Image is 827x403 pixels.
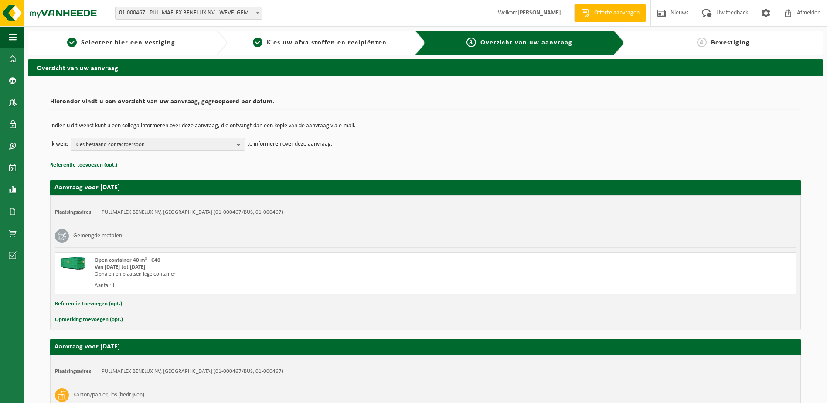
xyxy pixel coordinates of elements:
[95,264,145,270] strong: Van [DATE] tot [DATE]
[54,343,120,350] strong: Aanvraag voor [DATE]
[81,39,175,46] span: Selecteer hier een vestiging
[247,138,333,151] p: te informeren over deze aanvraag.
[71,138,245,151] button: Kies bestaand contactpersoon
[28,59,823,76] h2: Overzicht van uw aanvraag
[55,314,123,325] button: Opmerking toevoegen (opt.)
[95,282,460,289] div: Aantal: 1
[574,4,646,22] a: Offerte aanvragen
[116,7,262,19] span: 01-000467 - PULLMAFLEX BENELUX NV - WEVELGEM
[50,123,801,129] p: Indien u dit wenst kunt u een collega informeren over deze aanvraag, die ontvangt dan een kopie v...
[50,98,801,110] h2: Hieronder vindt u een overzicht van uw aanvraag, gegroepeerd per datum.
[54,184,120,191] strong: Aanvraag voor [DATE]
[55,209,93,215] strong: Plaatsingsadres:
[480,39,572,46] span: Overzicht van uw aanvraag
[55,298,122,310] button: Referentie toevoegen (opt.)
[592,9,642,17] span: Offerte aanvragen
[231,38,408,48] a: 2Kies uw afvalstoffen en recipiënten
[55,369,93,374] strong: Plaatsingsadres:
[67,38,77,47] span: 1
[697,38,707,47] span: 4
[466,38,476,47] span: 3
[95,271,460,278] div: Ophalen en plaatsen lege container
[102,209,283,216] td: PULLMAFLEX BENELUX NV, [GEOGRAPHIC_DATA] (01-000467/BUS, 01-000467)
[115,7,262,20] span: 01-000467 - PULLMAFLEX BENELUX NV - WEVELGEM
[50,160,117,171] button: Referentie toevoegen (opt.)
[95,257,160,263] span: Open container 40 m³ - C40
[73,388,144,402] h3: Karton/papier, los (bedrijven)
[711,39,750,46] span: Bevestiging
[102,368,283,375] td: PULLMAFLEX BENELUX NV, [GEOGRAPHIC_DATA] (01-000467/BUS, 01-000467)
[267,39,387,46] span: Kies uw afvalstoffen en recipiënten
[75,138,233,151] span: Kies bestaand contactpersoon
[50,138,68,151] p: Ik wens
[253,38,262,47] span: 2
[33,38,210,48] a: 1Selecteer hier een vestiging
[73,229,122,243] h3: Gemengde metalen
[60,257,86,270] img: HK-XC-40-GN-00.png
[517,10,561,16] strong: [PERSON_NAME]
